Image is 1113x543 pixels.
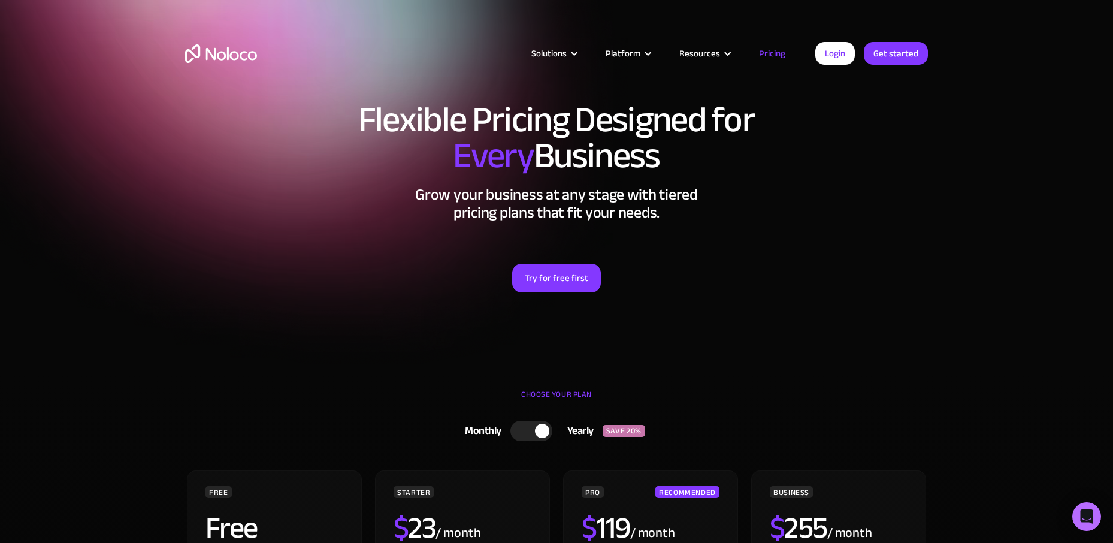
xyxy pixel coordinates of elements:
[770,513,827,543] h2: 255
[1072,502,1101,531] div: Open Intercom Messenger
[603,425,645,437] div: SAVE 20%
[205,513,258,543] h2: Free
[205,486,232,498] div: FREE
[185,186,928,222] h2: Grow your business at any stage with tiered pricing plans that fit your needs.
[582,513,630,543] h2: 119
[516,46,591,61] div: Solutions
[185,102,928,174] h1: Flexible Pricing Designed for Business
[394,486,434,498] div: STARTER
[770,486,813,498] div: BUSINESS
[744,46,800,61] a: Pricing
[582,486,604,498] div: PRO
[864,42,928,65] a: Get started
[630,524,675,543] div: / month
[591,46,664,61] div: Platform
[394,513,436,543] h2: 23
[679,46,720,61] div: Resources
[606,46,640,61] div: Platform
[512,264,601,292] a: Try for free first
[827,524,872,543] div: / month
[185,44,257,63] a: home
[655,486,719,498] div: RECOMMENDED
[815,42,855,65] a: Login
[531,46,567,61] div: Solutions
[552,422,603,440] div: Yearly
[435,524,480,543] div: / month
[185,385,928,415] div: CHOOSE YOUR PLAN
[450,422,510,440] div: Monthly
[664,46,744,61] div: Resources
[453,122,534,189] span: Every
